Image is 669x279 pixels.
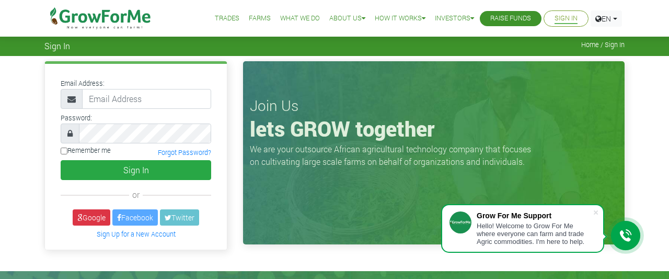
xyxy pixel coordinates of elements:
[591,10,622,27] a: EN
[61,188,211,201] div: or
[215,13,239,24] a: Trades
[61,148,67,154] input: Remember me
[435,13,474,24] a: Investors
[97,230,176,238] a: Sign Up for a New Account
[61,113,92,123] label: Password:
[581,41,625,49] span: Home / Sign In
[158,148,211,157] a: Forgot Password?
[82,89,211,109] input: Email Address
[375,13,425,24] a: How it Works
[477,211,593,220] div: Grow For Me Support
[250,143,537,168] p: We are your outsource African agricultural technology company that focuses on cultivating large s...
[44,41,70,51] span: Sign In
[490,13,531,24] a: Raise Funds
[250,116,618,141] h1: lets GROW together
[61,79,105,88] label: Email Address:
[61,160,211,180] button: Sign In
[477,222,593,245] div: Hello! Welcome to Grow For Me where everyone can farm and trade Agric commodities. I'm here to help.
[73,209,110,226] a: Google
[249,13,271,24] a: Farms
[61,146,111,155] label: Remember me
[250,97,618,115] h3: Join Us
[280,13,320,24] a: What We Do
[555,13,578,24] a: Sign In
[329,13,365,24] a: About Us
